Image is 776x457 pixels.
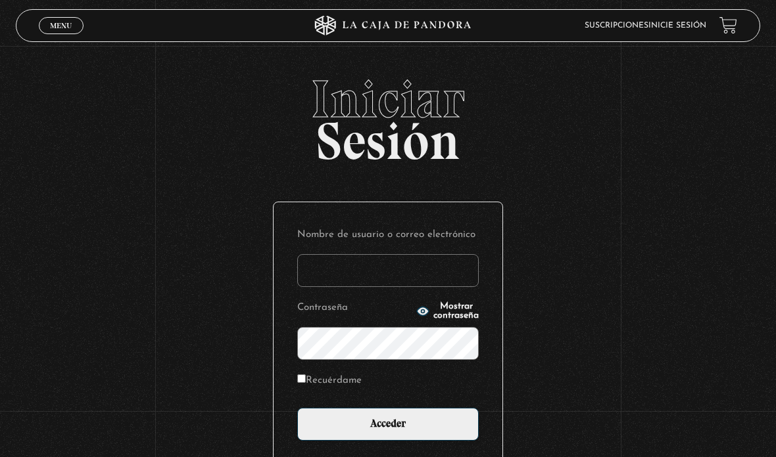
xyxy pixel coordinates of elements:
[297,372,362,389] label: Recuérdame
[297,226,479,244] label: Nombre de usuario o correo electrónico
[648,22,706,30] a: Inicie sesión
[585,22,648,30] a: Suscripciones
[297,299,412,316] label: Contraseña
[297,408,479,441] input: Acceder
[16,73,761,157] h2: Sesión
[719,16,737,34] a: View your shopping cart
[46,33,77,42] span: Cerrar
[16,73,761,125] span: Iniciar
[433,302,479,320] span: Mostrar contraseña
[50,22,72,30] span: Menu
[416,302,479,320] button: Mostrar contraseña
[297,374,306,383] input: Recuérdame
